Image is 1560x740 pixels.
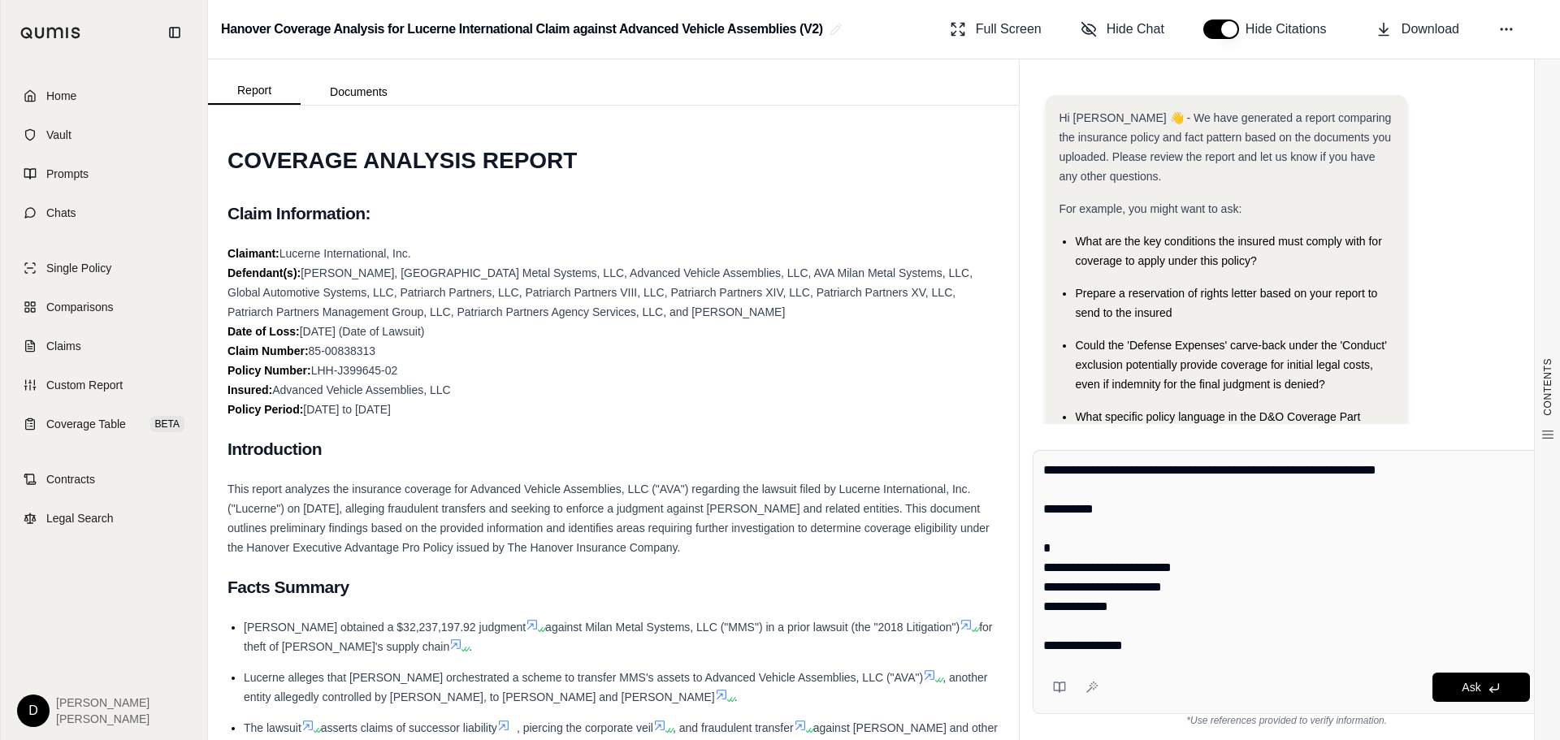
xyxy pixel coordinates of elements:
span: , and fraudulent transfer [673,721,794,734]
button: Full Screen [943,13,1048,45]
span: Full Screen [976,19,1042,39]
strong: Defendant(s): [227,266,301,279]
span: Contracts [46,471,95,487]
span: This report analyzes the insurance coverage for Advanced Vehicle Assemblies, LLC ("AVA") regardin... [227,483,990,554]
span: Coverage Table [46,416,126,432]
span: Vault [46,127,71,143]
span: Chats [46,205,76,221]
a: Prompts [11,156,197,192]
div: *Use references provided to verify information. [1033,714,1540,727]
img: Qumis Logo [20,27,81,39]
span: [PERSON_NAME] obtained a $32,237,197.92 judgment [244,621,526,634]
span: What specific policy language in the D&O Coverage Part allows for the denial of coverage based on... [1075,410,1366,482]
span: asserts claims of successor liability [321,721,497,734]
span: BETA [150,416,184,432]
a: Contracts [11,461,197,497]
span: The lawsuit [244,721,301,734]
button: Report [208,77,301,105]
a: Claims [11,328,197,364]
a: Legal Search [11,500,197,536]
span: Hide Citations [1246,19,1337,39]
a: Vault [11,117,197,153]
span: against Milan Metal Systems, LLC ("MMS") in a prior lawsuit (the "2018 Litigation") [545,621,960,634]
span: Claims [46,338,81,354]
span: [PERSON_NAME], [GEOGRAPHIC_DATA] Metal Systems, LLC, Advanced Vehicle Assemblies, LLC, AVA Milan ... [227,266,973,318]
h2: Hanover Coverage Analysis for Lucerne International Claim against Advanced Vehicle Assemblies (V2) [221,15,823,44]
span: Prepare a reservation of rights letter based on your report to send to the insured [1075,287,1377,319]
span: Legal Search [46,510,114,526]
a: Single Policy [11,250,197,286]
button: Hide Chat [1074,13,1171,45]
span: What are the key conditions the insured must comply with for coverage to apply under this policy? [1075,235,1381,267]
span: Home [46,88,76,104]
span: Ask [1462,681,1480,694]
strong: Insured: [227,383,272,396]
span: For example, you might want to ask: [1059,202,1241,215]
a: Home [11,78,197,114]
span: CONTENTS [1541,358,1554,416]
span: Single Policy [46,260,111,276]
span: Prompts [46,166,89,182]
span: [DATE] to [DATE] [303,403,391,416]
strong: Policy Number: [227,364,311,377]
span: Custom Report [46,377,123,393]
h1: COVERAGE ANALYSIS REPORT [227,138,999,184]
span: , piercing the corporate veil [517,721,653,734]
span: [DATE] (Date of Lawsuit) [300,325,425,338]
span: Advanced Vehicle Assemblies, LLC [272,383,450,396]
strong: Claim Number: [227,344,309,357]
div: D [17,695,50,727]
span: [PERSON_NAME] [56,711,149,727]
span: LHH-J399645-02 [311,364,398,377]
strong: Policy Period: [227,403,303,416]
a: Chats [11,195,197,231]
button: Collapse sidebar [162,19,188,45]
span: Comparisons [46,299,113,315]
span: Hide Chat [1107,19,1164,39]
span: Lucerne International, Inc. [279,247,411,260]
a: Coverage TableBETA [11,406,197,442]
h2: Claim Information: [227,197,999,231]
a: Custom Report [11,367,197,403]
span: for theft of [PERSON_NAME]'s supply chain [244,621,993,653]
button: Ask [1432,673,1530,702]
span: Hi [PERSON_NAME] 👋 - We have generated a report comparing the insurance policy and fact pattern b... [1059,111,1391,183]
strong: Claimant: [227,247,279,260]
span: . [469,640,472,653]
span: Download [1402,19,1459,39]
button: Documents [301,79,417,105]
span: Lucerne alleges that [PERSON_NAME] orchestrated a scheme to transfer MMS's assets to Advanced Veh... [244,671,923,684]
span: 85-00838313 [309,344,376,357]
button: Download [1369,13,1466,45]
strong: Date of Loss: [227,325,300,338]
h2: Introduction [227,432,999,466]
span: [PERSON_NAME] [56,695,149,711]
span: . [734,690,738,703]
span: Could the 'Defense Expenses' carve-back under the 'Conduct' exclusion potentially provide coverag... [1075,339,1386,391]
a: Comparisons [11,289,197,325]
h2: Facts Summary [227,570,999,604]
